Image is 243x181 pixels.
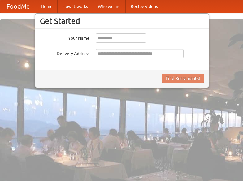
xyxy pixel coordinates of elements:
[58,0,93,13] a: How it works
[0,0,36,13] a: FoodMe
[36,0,58,13] a: Home
[40,16,204,26] h3: Get Started
[40,49,89,57] label: Delivery Address
[162,74,204,83] button: Find Restaurants!
[126,0,163,13] a: Recipe videos
[40,33,89,41] label: Your Name
[93,0,126,13] a: Who we are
